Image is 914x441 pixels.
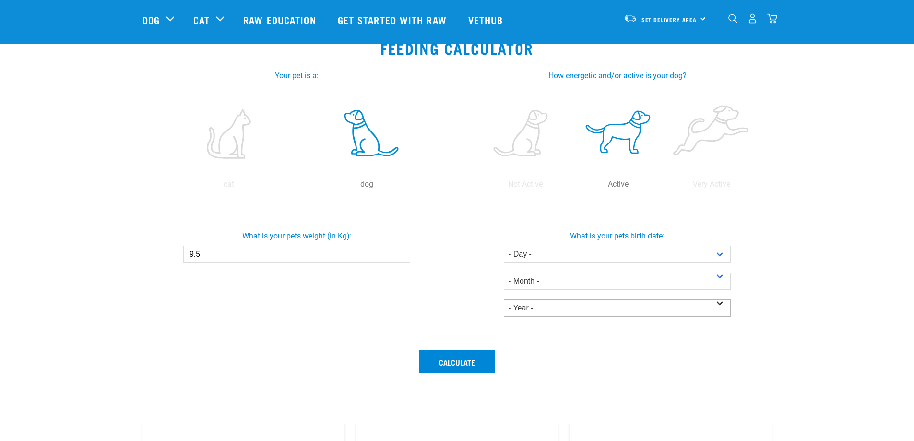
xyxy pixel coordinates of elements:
a: Cat [193,12,210,27]
label: What is your pets weight (in Kg): [135,230,459,242]
img: home-icon@2x.png [767,13,777,24]
p: cat [162,179,296,190]
a: Get started with Raw [328,0,459,39]
p: Active [574,179,663,190]
img: van-moving.png [624,14,637,23]
label: Your pet is a: [148,70,446,82]
p: dog [300,179,434,190]
p: Not Active [481,179,570,190]
a: Vethub [459,0,515,39]
label: How energetic and/or active is your dog? [469,70,766,82]
p: Very Active [667,179,756,190]
img: user.png [748,13,758,24]
img: home-icon-1@2x.png [728,14,737,23]
a: Dog [142,12,160,27]
label: What is your pets birth date: [455,230,780,242]
h2: Feeding Calculator [12,39,902,57]
span: Set Delivery Area [641,18,697,21]
button: Calculate [419,350,495,373]
a: Raw Education [234,0,328,39]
